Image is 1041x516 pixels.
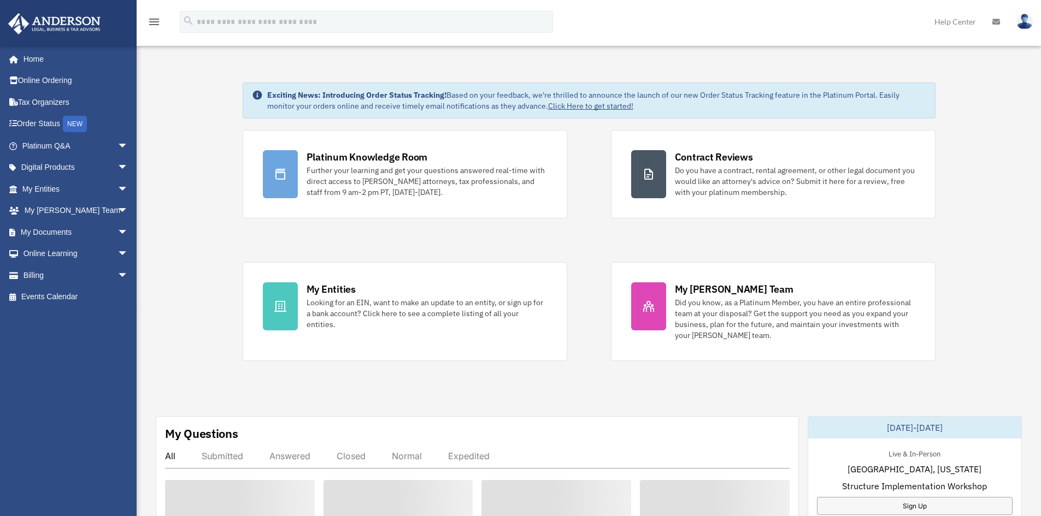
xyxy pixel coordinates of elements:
[8,286,145,308] a: Events Calendar
[675,165,915,198] div: Do you have a contract, rental agreement, or other legal document you would like an attorney's ad...
[117,157,139,179] span: arrow_drop_down
[117,221,139,244] span: arrow_drop_down
[165,450,175,461] div: All
[117,264,139,287] span: arrow_drop_down
[611,130,936,218] a: Contract Reviews Do you have a contract, rental agreement, or other legal document you would like...
[243,130,567,218] a: Platinum Knowledge Room Further your learning and get your questions answered real-time with dire...
[117,200,139,222] span: arrow_drop_down
[269,450,310,461] div: Answered
[880,447,949,459] div: Live & In-Person
[675,150,753,164] div: Contract Reviews
[148,15,161,28] i: menu
[267,90,446,100] strong: Exciting News: Introducing Order Status Tracking!
[8,221,145,243] a: My Documentsarrow_drop_down
[165,425,238,442] div: My Questions
[267,90,926,111] div: Based on your feedback, we're thrilled to announce the launch of our new Order Status Tracking fe...
[8,135,145,157] a: Platinum Q&Aarrow_drop_down
[337,450,366,461] div: Closed
[8,200,145,222] a: My [PERSON_NAME] Teamarrow_drop_down
[675,282,793,296] div: My [PERSON_NAME] Team
[5,13,104,34] img: Anderson Advisors Platinum Portal
[202,450,243,461] div: Submitted
[8,157,145,179] a: Digital Productsarrow_drop_down
[8,243,145,265] a: Online Learningarrow_drop_down
[183,15,195,27] i: search
[8,91,145,113] a: Tax Organizers
[8,48,139,70] a: Home
[611,262,936,361] a: My [PERSON_NAME] Team Did you know, as a Platinum Member, you have an entire professional team at...
[392,450,422,461] div: Normal
[243,262,567,361] a: My Entities Looking for an EIN, want to make an update to an entity, or sign up for a bank accoun...
[548,101,633,111] a: Click Here to get started!
[117,178,139,200] span: arrow_drop_down
[307,297,547,330] div: Looking for an EIN, want to make an update to an entity, or sign up for a bank account? Click her...
[8,113,145,135] a: Order StatusNEW
[307,165,547,198] div: Further your learning and get your questions answered real-time with direct access to [PERSON_NAM...
[675,297,915,341] div: Did you know, as a Platinum Member, you have an entire professional team at your disposal? Get th...
[448,450,490,461] div: Expedited
[307,150,428,164] div: Platinum Knowledge Room
[63,116,87,132] div: NEW
[1016,14,1033,29] img: User Pic
[117,135,139,157] span: arrow_drop_down
[842,479,987,493] span: Structure Implementation Workshop
[817,497,1013,515] a: Sign Up
[148,19,161,28] a: menu
[8,264,145,286] a: Billingarrow_drop_down
[808,417,1021,438] div: [DATE]-[DATE]
[117,243,139,265] span: arrow_drop_down
[8,70,145,92] a: Online Ordering
[8,178,145,200] a: My Entitiesarrow_drop_down
[307,282,356,296] div: My Entities
[848,462,981,476] span: [GEOGRAPHIC_DATA], [US_STATE]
